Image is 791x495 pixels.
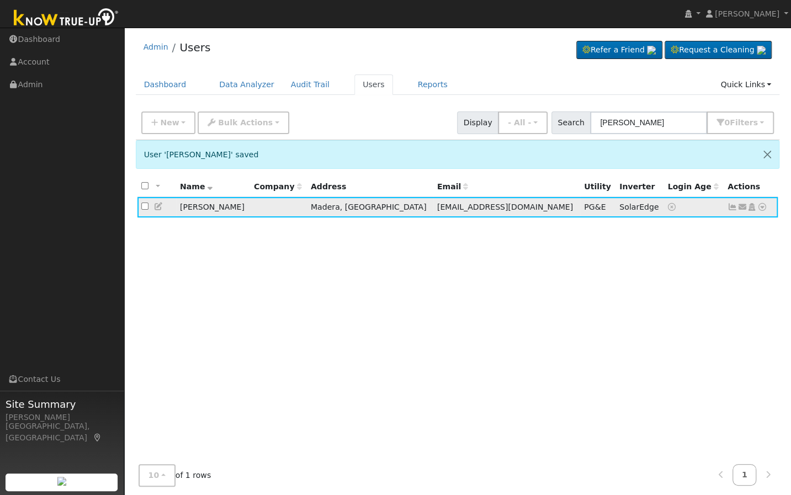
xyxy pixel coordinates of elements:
span: Search [551,111,591,134]
span: PG&E [584,203,606,211]
span: SolarEdge [619,203,659,211]
div: Inverter [619,181,660,193]
a: Quick Links [712,74,779,95]
a: Admin [144,42,168,51]
button: 10 [139,464,176,487]
a: 1 [732,464,757,486]
img: retrieve [757,46,766,55]
img: retrieve [57,477,66,486]
a: Other actions [757,201,767,213]
span: of 1 rows [139,464,211,487]
div: Actions [728,181,774,193]
button: 0Filters [707,111,774,134]
span: Company name [254,182,301,191]
td: Madera, [GEOGRAPHIC_DATA] [307,197,433,217]
a: Users [179,41,210,54]
a: Show Graph [728,203,737,211]
div: [PERSON_NAME] [6,412,118,423]
img: retrieve [647,46,656,55]
span: Bulk Actions [218,118,273,127]
a: Request a Cleaning [665,41,772,60]
div: [GEOGRAPHIC_DATA], [GEOGRAPHIC_DATA] [6,421,118,444]
img: Know True-Up [8,6,124,31]
button: Bulk Actions [198,111,289,134]
span: Email [437,182,468,191]
span: Site Summary [6,397,118,412]
input: Search [590,111,707,134]
span: Days since last login [667,182,718,191]
a: Data Analyzer [211,74,283,95]
span: Name [180,182,213,191]
a: No login access [667,203,677,211]
span: User '[PERSON_NAME]' saved [144,150,259,159]
a: Refer a Friend [576,41,662,60]
button: - All - [498,111,548,134]
a: Audit Trail [283,74,338,95]
span: Display [457,111,498,134]
span: New [160,118,179,127]
div: Utility [584,181,612,193]
span: 10 [148,471,160,480]
span: Filter [730,118,758,127]
button: New [141,111,196,134]
span: s [753,118,757,127]
a: Users [354,74,393,95]
a: suebeetle2004@yahoo.com [737,201,747,213]
a: Dashboard [136,74,195,95]
span: [PERSON_NAME] [715,9,779,18]
button: Close [756,141,779,168]
div: Address [311,181,429,193]
span: [EMAIL_ADDRESS][DOMAIN_NAME] [437,203,573,211]
a: Map [93,433,103,442]
a: Login As [747,203,757,211]
td: [PERSON_NAME] [176,197,250,217]
a: Reports [410,74,456,95]
a: Edit User [154,202,164,211]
